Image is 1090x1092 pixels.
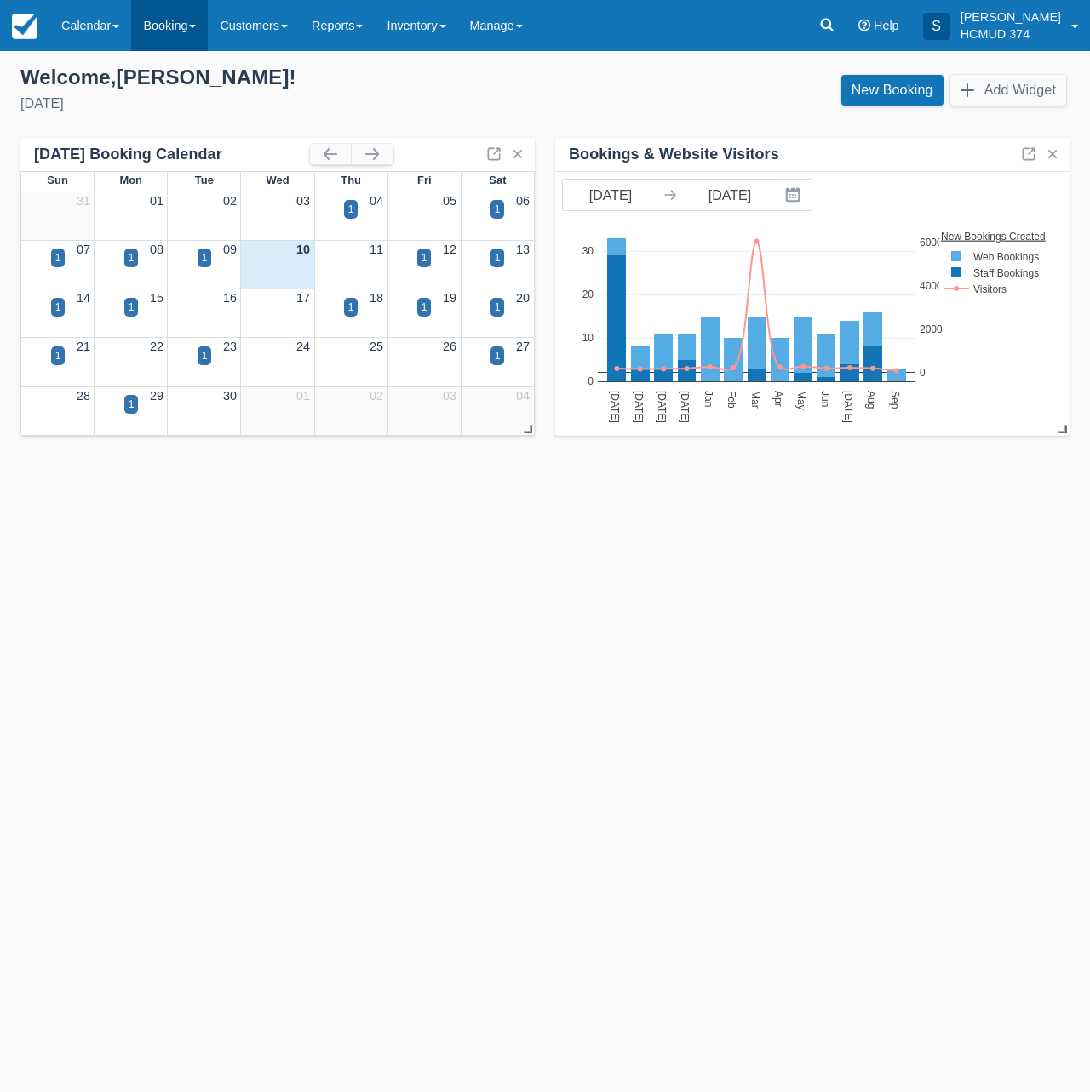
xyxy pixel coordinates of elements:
[422,250,427,266] div: 1
[150,340,163,353] a: 22
[495,202,501,217] div: 1
[129,250,135,266] div: 1
[150,389,163,403] a: 29
[495,250,501,266] div: 1
[195,174,214,186] span: Tue
[443,291,456,305] a: 19
[55,250,61,266] div: 1
[266,174,289,186] span: Wed
[777,180,812,210] button: Interact with the calendar and add the check-in date for your trip.
[223,291,237,305] a: 16
[841,75,944,106] a: New Booking
[129,397,135,412] div: 1
[348,300,354,315] div: 1
[202,250,208,266] div: 1
[874,19,899,32] span: Help
[950,75,1066,106] button: Add Widget
[516,291,530,305] a: 20
[150,291,163,305] a: 15
[443,194,456,208] a: 05
[443,340,456,353] a: 26
[202,348,208,363] div: 1
[12,14,37,39] img: checkfront-main-nav-mini-logo.png
[296,194,310,208] a: 03
[682,180,777,210] input: End Date
[223,389,237,403] a: 30
[55,300,61,315] div: 1
[417,174,432,186] span: Fri
[20,94,531,114] div: [DATE]
[77,194,90,208] a: 31
[495,348,501,363] div: 1
[370,291,383,305] a: 18
[296,291,310,305] a: 17
[569,145,779,164] div: Bookings & Website Visitors
[77,291,90,305] a: 14
[961,26,1061,43] p: HCMUD 374
[370,243,383,256] a: 11
[34,145,310,164] div: [DATE] Booking Calendar
[47,174,67,186] span: Sun
[296,340,310,353] a: 24
[516,243,530,256] a: 13
[961,9,1061,26] p: [PERSON_NAME]
[516,389,530,403] a: 04
[223,194,237,208] a: 02
[77,340,90,353] a: 21
[923,13,950,40] div: S
[150,194,163,208] a: 01
[296,389,310,403] a: 01
[348,202,354,217] div: 1
[422,300,427,315] div: 1
[370,340,383,353] a: 25
[443,243,456,256] a: 12
[941,230,1046,242] text: New Bookings Created
[223,340,237,353] a: 23
[516,194,530,208] a: 06
[20,65,531,90] div: Welcome , [PERSON_NAME] !
[296,243,310,256] a: 10
[370,194,383,208] a: 04
[150,243,163,256] a: 08
[443,389,456,403] a: 03
[858,20,870,31] i: Help
[55,348,61,363] div: 1
[563,180,658,210] input: Start Date
[77,389,90,403] a: 28
[77,243,90,256] a: 07
[223,243,237,256] a: 09
[129,300,135,315] div: 1
[495,300,501,315] div: 1
[341,174,361,186] span: Thu
[370,389,383,403] a: 02
[489,174,506,186] span: Sat
[516,340,530,353] a: 27
[119,174,142,186] span: Mon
